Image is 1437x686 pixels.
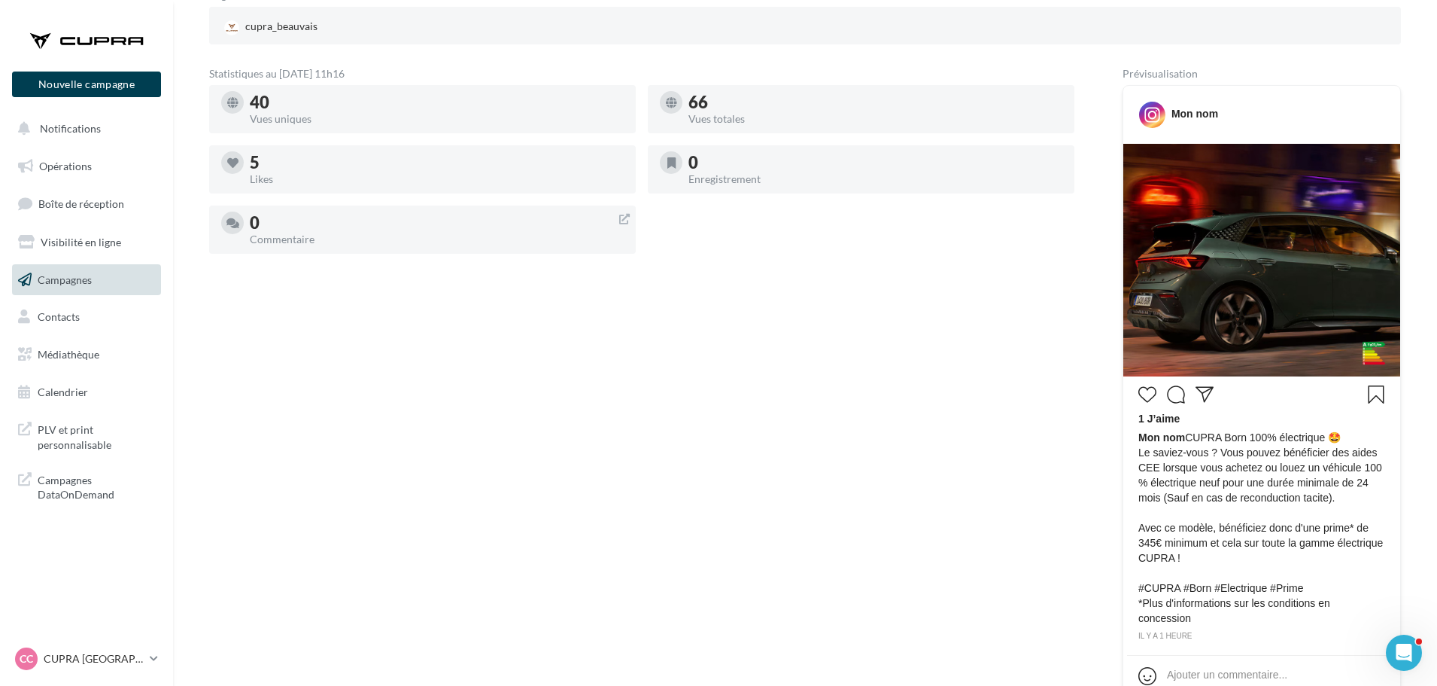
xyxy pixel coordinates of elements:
span: Contacts [38,310,80,323]
div: 0 [688,154,1062,171]
span: Médiathèque [38,348,99,361]
div: Commentaire [250,234,624,245]
div: Mon nom [1171,106,1218,121]
span: Campagnes DataOnDemand [38,470,155,502]
a: Calendrier [9,377,164,408]
span: CC [20,651,33,666]
button: Nouvelle campagne [12,72,161,97]
div: 40 [250,94,624,111]
span: Mon nom [1138,431,1185,444]
div: cupra_beauvais [221,16,321,38]
iframe: Intercom live chat [1386,635,1422,671]
div: 5 [250,154,624,171]
span: PLV et print personnalisable [38,419,155,452]
a: Opérations [9,151,164,182]
svg: Commenter [1167,386,1185,404]
svg: Partager la publication [1195,386,1214,404]
a: Campagnes [9,264,164,296]
svg: Emoji [1138,667,1156,685]
a: Boîte de réception [9,188,164,220]
a: cupra_beauvais [221,16,610,38]
a: PLV et print personnalisable [9,413,164,458]
span: Campagnes [38,273,92,285]
svg: Enregistrer [1367,386,1385,404]
svg: J’aime [1138,386,1156,404]
span: Opérations [39,160,92,172]
span: Boîte de réception [38,197,124,210]
span: Notifications [40,122,101,135]
span: Visibilité en ligne [41,236,121,248]
div: il y a 1 heure [1138,630,1385,643]
div: Prévisualisation [1123,69,1401,79]
div: Likes [250,174,624,184]
button: Notifications [9,113,158,145]
div: Statistiques au [DATE] 11h16 [209,69,1074,79]
div: Enregistrement [688,174,1062,184]
a: Campagnes DataOnDemand [9,464,164,508]
a: CC CUPRA [GEOGRAPHIC_DATA] [12,645,161,673]
div: 66 [688,94,1062,111]
p: CUPRA [GEOGRAPHIC_DATA] [44,651,144,666]
a: Contacts [9,301,164,333]
a: Visibilité en ligne [9,227,164,258]
div: 0 [250,215,624,231]
div: Ajouter un commentaire... [1167,667,1287,682]
div: Vues uniques [250,114,624,124]
div: Vues totales [688,114,1062,124]
span: Calendrier [38,386,88,398]
a: Médiathèque [9,339,164,370]
div: 1 J’aime [1138,411,1385,430]
span: CUPRA Born 100% électrique 🤩 Le saviez-vous ? Vous pouvez bénéficier des aides CEE lorsque vous a... [1138,430,1385,626]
